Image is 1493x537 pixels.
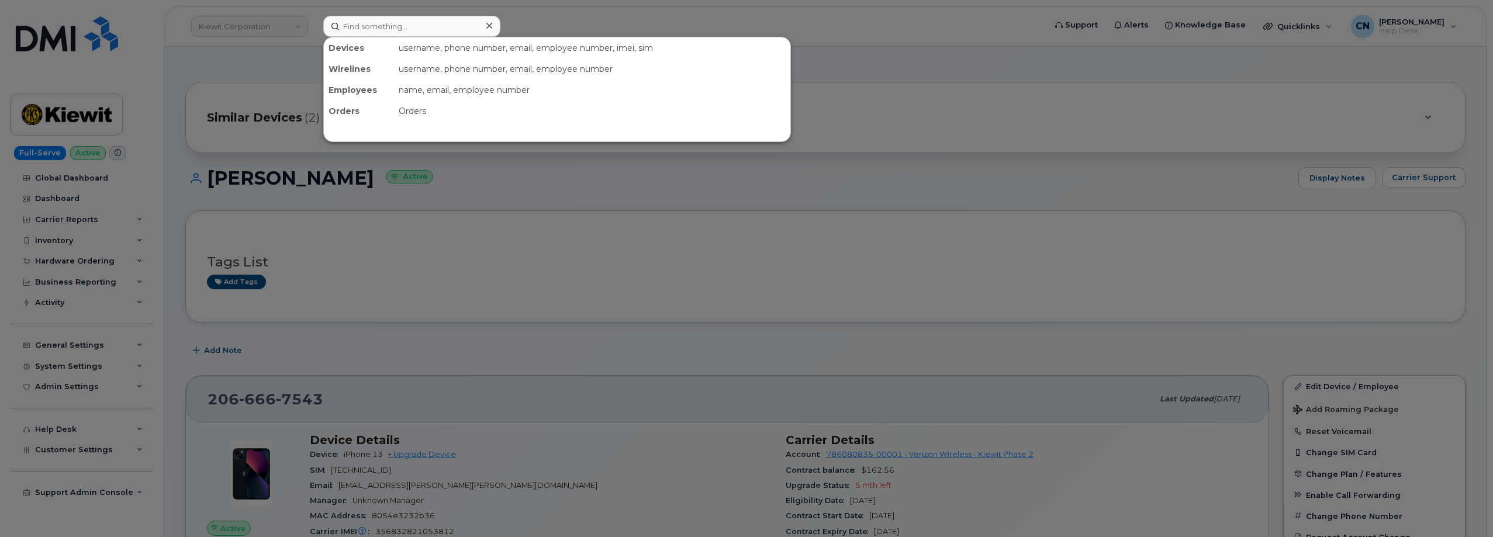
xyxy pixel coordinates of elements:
div: username, phone number, email, employee number, imei, sim [394,37,790,58]
div: Orders [394,101,790,122]
div: Orders [324,101,394,122]
iframe: Messenger Launcher [1442,486,1484,528]
div: username, phone number, email, employee number [394,58,790,79]
div: name, email, employee number [394,79,790,101]
div: Devices [324,37,394,58]
div: Employees [324,79,394,101]
div: Wirelines [324,58,394,79]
